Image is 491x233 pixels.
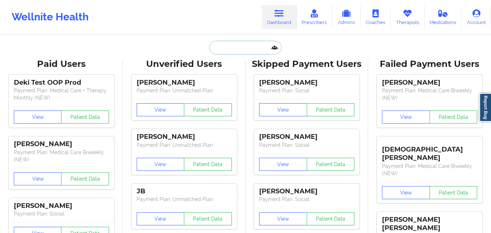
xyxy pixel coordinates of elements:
[382,186,430,199] button: View
[382,111,430,124] button: View
[373,59,486,70] div: Failed Payment Users
[424,5,462,29] a: Medications
[479,93,491,122] a: Report Bug
[259,187,354,196] div: [PERSON_NAME]
[14,210,109,217] p: Payment Plan : Social
[382,140,477,162] div: [DEMOGRAPHIC_DATA][PERSON_NAME]
[297,5,333,29] a: Prescribers
[137,133,232,141] div: [PERSON_NAME]
[259,79,354,87] div: [PERSON_NAME]
[137,212,185,225] button: View
[61,111,109,124] button: Patient Data
[259,141,354,149] p: Payment Plan : Social
[14,111,62,124] button: View
[128,59,241,70] div: Unverified Users
[259,87,354,94] p: Payment Plan : Social
[262,5,297,29] a: Dashboard
[137,87,232,94] p: Payment Plan : Unmatched Plan
[137,196,232,203] p: Payment Plan : Unmatched Plan
[430,111,478,124] button: Patient Data
[184,158,232,171] button: Patient Data
[332,5,361,29] a: Admins
[14,149,109,163] p: Payment Plan : Medical Care Biweekly (NEW)
[14,79,109,87] div: Deki Test OOP Prod
[137,158,185,171] button: View
[137,79,232,87] div: [PERSON_NAME]
[137,103,185,116] button: View
[259,196,354,203] p: Payment Plan : Social
[14,140,109,148] div: [PERSON_NAME]
[61,172,109,185] button: Patient Data
[259,133,354,141] div: [PERSON_NAME]
[382,216,477,232] div: [PERSON_NAME] [PERSON_NAME]
[137,141,232,149] p: Payment Plan : Unmatched Plan
[259,212,307,225] button: View
[184,212,232,225] button: Patient Data
[382,162,477,177] p: Payment Plan : Medical Care Biweekly (NEW)
[307,103,355,116] button: Patient Data
[391,5,424,29] a: Therapists
[251,59,363,70] div: Skipped Payment Users
[137,187,232,196] div: JB
[382,87,477,101] p: Payment Plan : Medical Care Biweekly (NEW)
[462,5,491,29] a: Account
[361,5,391,29] a: Coaches
[14,202,109,210] div: [PERSON_NAME]
[184,103,232,116] button: Patient Data
[430,186,478,199] button: Patient Data
[14,87,109,101] p: Payment Plan : Medical Care + Therapy Monthly (NEW)
[259,103,307,116] button: View
[382,79,477,87] div: [PERSON_NAME]
[14,172,62,185] button: View
[307,212,355,225] button: Patient Data
[5,59,118,70] div: Paid Users
[259,158,307,171] button: View
[307,158,355,171] button: Patient Data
